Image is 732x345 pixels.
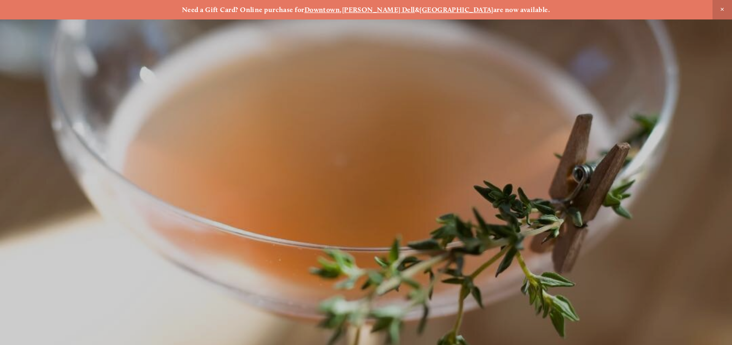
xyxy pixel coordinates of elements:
strong: are now available. [493,6,550,14]
strong: Need a Gift Card? Online purchase for [182,6,304,14]
strong: , [340,6,342,14]
strong: & [415,6,420,14]
a: [PERSON_NAME] Dell [342,6,415,14]
a: [GEOGRAPHIC_DATA] [420,6,493,14]
a: Downtown [304,6,340,14]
